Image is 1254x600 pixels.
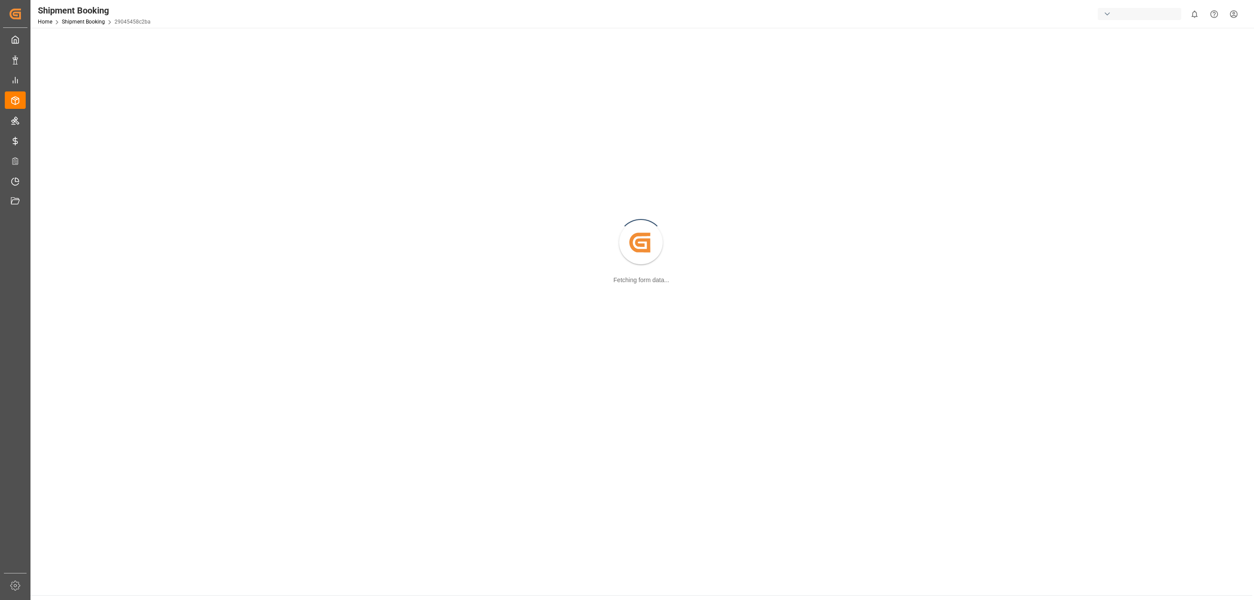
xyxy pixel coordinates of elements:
[38,4,151,17] div: Shipment Booking
[38,19,52,25] a: Home
[614,276,669,285] div: Fetching form data...
[1185,4,1204,24] button: show 0 new notifications
[62,19,105,25] a: Shipment Booking
[1204,4,1224,24] button: Help Center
